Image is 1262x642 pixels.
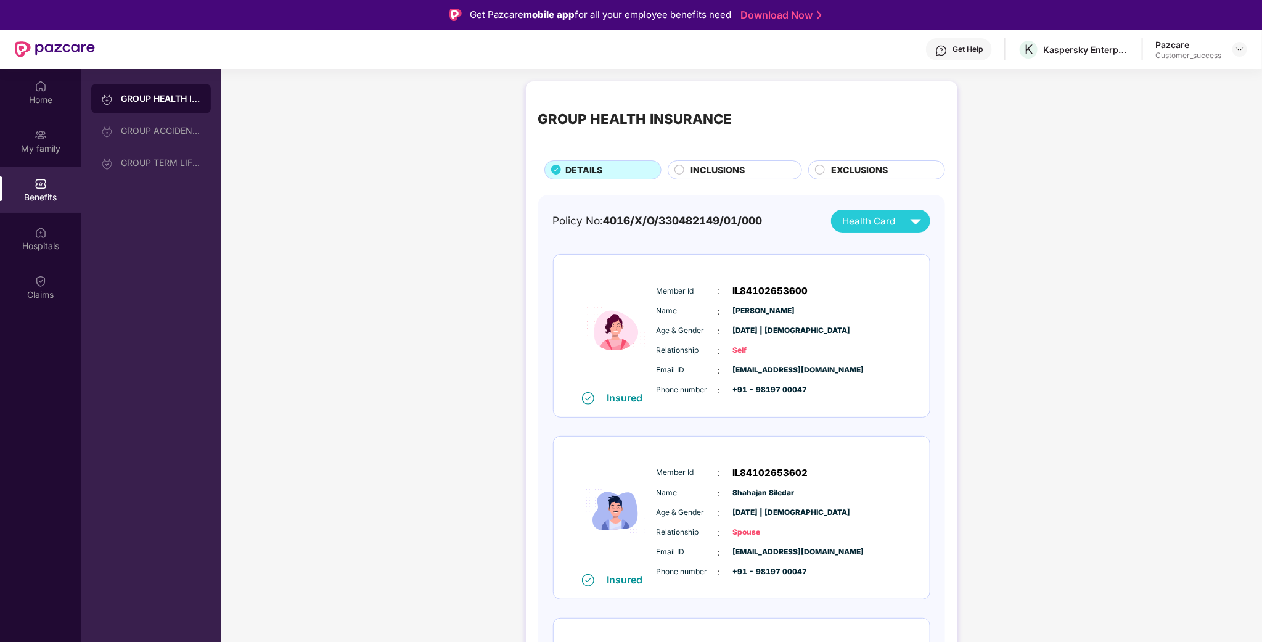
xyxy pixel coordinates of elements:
[656,527,718,538] span: Relationship
[656,546,718,558] span: Email ID
[121,93,201,105] div: GROUP HEALTH INSURANCE
[718,324,720,338] span: :
[718,344,720,358] span: :
[831,163,888,177] span: EXCLUSIONS
[470,7,732,22] div: Get Pazcare for all your employee benefits need
[905,210,927,232] img: svg+xml;base64,PHN2ZyB4bWxucz0iaHR0cDovL3d3dy53My5vcmcvMjAwMC9zdmciIHZpZXdCb3g9IjAgMCAyNCAyNCIgd2...
[718,305,720,318] span: :
[718,466,720,480] span: :
[566,163,603,177] span: DETAILS
[817,9,822,22] img: Stroke
[15,41,95,57] img: New Pazcare Logo
[101,125,113,138] img: svg+xml;base64,PHN2ZyB3aWR0aD0iMjAiIGhlaWdodD0iMjAiIHZpZXdCb3g9IjAgMCAyMCAyMCIgZmlsbD0ibm9uZSIgeG...
[582,574,594,586] img: svg+xml;base64,PHN2ZyB4bWxucz0iaHR0cDovL3d3dy53My5vcmcvMjAwMC9zdmciIHdpZHRoPSIxNiIgaGVpZ2h0PSIxNi...
[732,546,794,558] span: [EMAIL_ADDRESS][DOMAIN_NAME]
[121,158,201,168] div: GROUP TERM LIFE INSURANCE
[732,487,794,499] span: Shahajan Siledar
[732,466,808,480] span: IL84102653602
[1235,44,1245,54] img: svg+xml;base64,PHN2ZyBpZD0iRHJvcGRvd24tMzJ4MzIiIHhtbG5zPSJodHRwOi8vd3d3LnczLm9yZy8yMDAwL3N2ZyIgd2...
[35,226,47,239] img: svg+xml;base64,PHN2ZyBpZD0iSG9zcGl0YWxzIiB4bWxucz0iaHR0cDovL3d3dy53My5vcmcvMjAwMC9zdmciIHdpZHRoPS...
[732,284,808,298] span: IL84102653600
[656,305,718,317] span: Name
[732,384,794,396] span: +91 - 98197 00047
[656,345,718,356] span: Relationship
[101,157,113,170] img: svg+xml;base64,PHN2ZyB3aWR0aD0iMjAiIGhlaWdodD0iMjAiIHZpZXdCb3g9IjAgMCAyMCAyMCIgZmlsbD0ibm9uZSIgeG...
[538,109,732,130] div: GROUP HEALTH INSURANCE
[35,129,47,141] img: svg+xml;base64,PHN2ZyB3aWR0aD0iMjAiIGhlaWdodD0iMjAiIHZpZXdCb3g9IjAgMCAyMCAyMCIgZmlsbD0ibm9uZSIgeG...
[604,214,763,227] span: 4016/X/O/330482149/01/000
[732,527,794,538] span: Spouse
[656,507,718,519] span: Age & Gender
[35,80,47,93] img: svg+xml;base64,PHN2ZyBpZD0iSG9tZSIgeG1sbnM9Imh0dHA6Ly93d3cudzMub3JnLzIwMDAvc3ZnIiB3aWR0aD0iMjAiIG...
[732,345,794,356] span: Self
[732,305,794,317] span: [PERSON_NAME]
[101,93,113,105] img: svg+xml;base64,PHN2ZyB3aWR0aD0iMjAiIGhlaWdodD0iMjAiIHZpZXdCb3g9IjAgMCAyMCAyMCIgZmlsbD0ibm9uZSIgeG...
[656,467,718,479] span: Member Id
[656,325,718,337] span: Age & Gender
[718,526,720,540] span: :
[553,213,763,229] div: Policy No:
[953,44,983,54] div: Get Help
[718,506,720,520] span: :
[732,566,794,578] span: +91 - 98197 00047
[121,126,201,136] div: GROUP ACCIDENTAL INSURANCE
[1155,39,1221,51] div: Pazcare
[35,178,47,190] img: svg+xml;base64,PHN2ZyBpZD0iQmVuZWZpdHMiIHhtbG5zPSJodHRwOi8vd3d3LnczLm9yZy8yMDAwL3N2ZyIgd2lkdGg9Ij...
[935,44,948,57] img: svg+xml;base64,PHN2ZyBpZD0iSGVscC0zMngzMiIgeG1sbnM9Imh0dHA6Ly93d3cudzMub3JnLzIwMDAvc3ZnIiB3aWR0aD...
[656,364,718,376] span: Email ID
[607,392,650,404] div: Insured
[1155,51,1221,60] div: Customer_success
[524,9,575,20] strong: mobile app
[718,546,720,559] span: :
[656,286,718,297] span: Member Id
[732,364,794,376] span: [EMAIL_ADDRESS][DOMAIN_NAME]
[656,384,718,396] span: Phone number
[579,267,653,391] img: icon
[1043,44,1129,56] div: Kaspersky Enterprise India Private Limited
[1025,42,1033,57] span: K
[843,214,896,229] span: Health Card
[656,487,718,499] span: Name
[690,163,745,177] span: INCLUSIONS
[718,487,720,500] span: :
[579,449,653,573] img: icon
[449,9,462,21] img: Logo
[607,574,650,586] div: Insured
[732,325,794,337] span: [DATE] | [DEMOGRAPHIC_DATA]
[718,364,720,377] span: :
[35,275,47,287] img: svg+xml;base64,PHN2ZyBpZD0iQ2xhaW0iIHhtbG5zPSJodHRwOi8vd3d3LnczLm9yZy8yMDAwL3N2ZyIgd2lkdGg9IjIwIi...
[741,9,818,22] a: Download Now
[718,384,720,397] span: :
[718,284,720,298] span: :
[732,507,794,519] span: [DATE] | [DEMOGRAPHIC_DATA]
[718,566,720,579] span: :
[582,392,594,405] img: svg+xml;base64,PHN2ZyB4bWxucz0iaHR0cDovL3d3dy53My5vcmcvMjAwMC9zdmciIHdpZHRoPSIxNiIgaGVpZ2h0PSIxNi...
[656,566,718,578] span: Phone number
[831,210,930,233] button: Health Card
